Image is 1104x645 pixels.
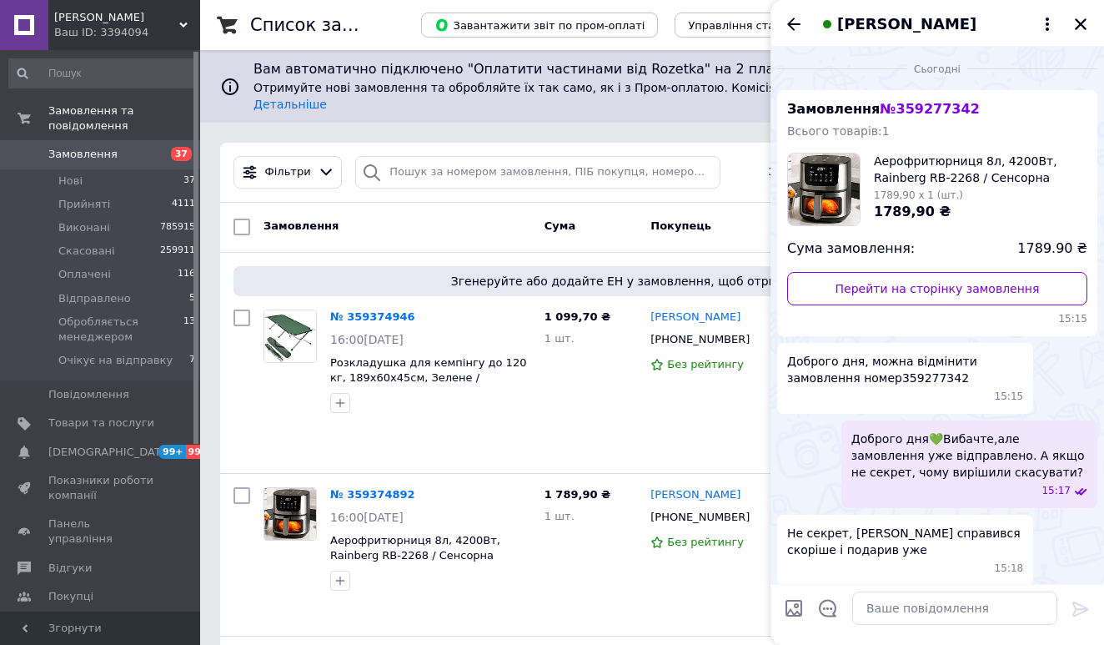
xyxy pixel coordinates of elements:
[1071,14,1091,34] button: Закрити
[183,174,195,189] span: 37
[880,101,979,117] span: № 359277342
[787,272,1087,305] a: Перейти на сторінку замовлення
[8,58,197,88] input: Пошук
[240,273,1064,290] span: Згенеруйте або додайте ЕН у замовлення, щоб отримати оплату
[817,13,1057,35] button: [PERSON_NAME]
[544,219,575,232] span: Cума
[264,310,316,362] img: Фото товару
[48,416,154,431] span: Товари та послуги
[330,310,415,323] a: № 359374946
[907,63,967,77] span: Сьогодні
[183,315,195,345] span: 13
[434,18,645,33] span: Завантажити звіт по пром-оплаті
[160,244,195,259] span: 259911
[995,562,1024,576] span: 15:18 28.08.2025
[160,220,195,235] span: 785915
[158,445,186,459] span: 99+
[1017,239,1087,259] span: 1789.90 ₴
[788,154,860,225] img: 6603699937_w160_h160_aerofrityurnitsya-8l-4200vt.jpg
[421,13,658,38] button: Завантажити звіт по пром-оплаті
[784,14,804,34] button: Назад
[787,124,890,138] span: Всього товарів: 1
[58,315,183,345] span: Обробляється менеджером
[54,25,200,40] div: Ваш ID: 3394094
[250,15,419,35] h1: Список замовлень
[253,98,327,111] a: Детальніше
[330,333,404,346] span: 16:00[DATE]
[48,147,118,162] span: Замовлення
[189,291,195,306] span: 5
[263,487,317,541] a: Фото товару
[330,511,404,524] span: 16:00[DATE]
[874,204,951,219] span: 1789,90 ₴
[263,219,339,232] span: Замовлення
[48,561,92,576] span: Відгуки
[186,445,213,459] span: 99+
[650,310,740,325] a: [PERSON_NAME]
[54,10,179,25] span: HUGO
[58,220,110,235] span: Виконані
[58,291,131,306] span: Відправлено
[253,60,1051,79] span: Вам автоматично підключено "Оплатити частинами від Rozetka" на 2 платежі.
[768,164,881,180] span: Збережені фільтри:
[171,147,192,161] span: 37
[544,332,575,345] span: 1 шт.
[48,589,93,604] span: Покупці
[265,164,311,180] span: Фільтри
[58,267,111,282] span: Оплачені
[48,103,200,134] span: Замовлення та повідомлення
[330,534,526,593] a: Аерофритюрниця 8л, 4200Вт, Rainberg RB-2268 / Сенсорна фритюрниця без олії / Мультипіч / Аерогриль
[48,387,129,402] span: Повідомлення
[263,310,317,363] a: Фото товару
[1041,484,1071,498] span: 15:17 28.08.2025
[688,19,815,32] span: Управління статусами
[58,174,83,189] span: Нові
[874,153,1087,186] span: Аерофритюрниця 8л, 4200Вт, Rainberg RB-2268 / Сенсорна фритюрниця без олії / Мультипіч / Аерогриль
[817,597,839,619] button: Відкрити шаблони відповідей
[330,488,415,501] a: № 359374892
[787,239,915,259] span: Сума замовлення:
[777,60,1097,77] div: 28.08.2025
[650,487,740,503] a: [PERSON_NAME]
[58,353,173,368] span: Очікує на відправку
[264,488,316,540] img: Фото товару
[787,312,1087,326] span: 15:15 28.08.2025
[851,431,1087,481] span: Доброго дня💚Вибачте,але замовлення уже відправлено. А якщо не секрет, чому вирішили скасувати?
[178,267,195,282] span: 116
[544,488,610,501] span: 1 789,90 ₴
[667,358,744,370] span: Без рейтингу
[787,353,1023,386] span: Доброго дня, можна відмінити замовлення номер359277342
[647,329,753,350] div: [PHONE_NUMBER]
[647,506,753,528] div: [PHONE_NUMBER]
[544,510,575,522] span: 1 шт.
[172,197,195,212] span: 4111
[544,310,610,323] span: 1 099,70 ₴
[995,390,1024,404] span: 15:15 28.08.2025
[675,13,829,38] button: Управління статусами
[787,101,980,117] span: Замовлення
[58,244,115,259] span: Скасовані
[48,445,172,460] span: [DEMOGRAPHIC_DATA]
[667,536,744,548] span: Без рейтингу
[48,517,154,547] span: Панель управління
[837,13,976,35] span: [PERSON_NAME]
[787,525,1023,558] span: Не секрет, [PERSON_NAME] справився скоріше і подарив уже
[330,356,526,400] a: Розкладушка для кемпінгу до 120 кг, 189х60х45см, Зелене / Туристичне ліжко-розкладачка
[48,473,154,503] span: Показники роботи компанії
[253,81,987,111] span: Отримуйте нові замовлення та обробляйте їх так само, як і з Пром-оплатою. Комісія для вас — 1.7%,...
[189,353,195,368] span: 7
[58,197,110,212] span: Прийняті
[355,156,720,189] input: Пошук за номером замовлення, ПІБ покупця, номером телефону, Email, номером накладної
[650,219,711,232] span: Покупець
[874,189,963,201] span: 1789,90 x 1 (шт.)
